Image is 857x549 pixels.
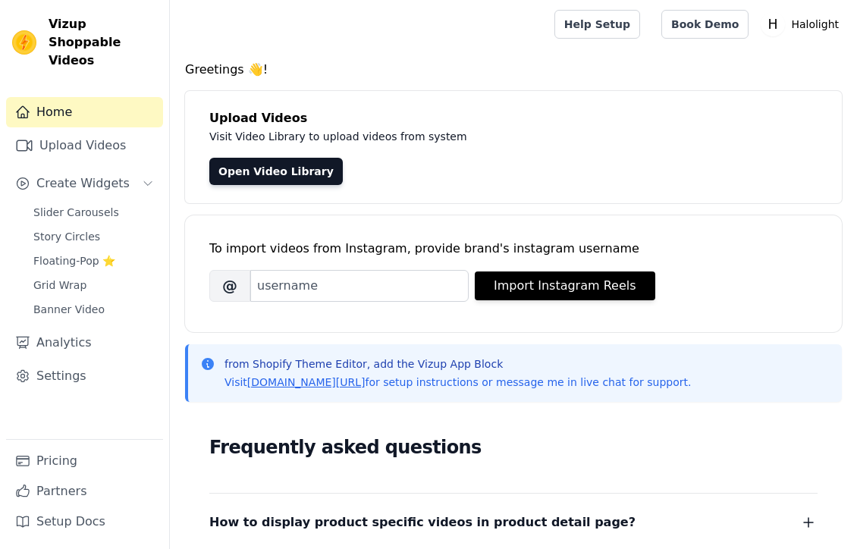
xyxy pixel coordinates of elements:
[33,205,119,220] span: Slider Carousels
[761,11,845,38] button: H Halolight
[6,446,163,476] a: Pricing
[209,109,818,127] h4: Upload Videos
[6,97,163,127] a: Home
[209,158,343,185] a: Open Video Library
[33,229,100,244] span: Story Circles
[6,361,163,391] a: Settings
[33,302,105,317] span: Banner Video
[475,271,655,300] button: Import Instagram Reels
[661,10,749,39] a: Book Demo
[209,432,818,463] h2: Frequently asked questions
[209,240,818,258] div: To import videos from Instagram, provide brand's instagram username
[24,250,163,271] a: Floating-Pop ⭐
[33,278,86,293] span: Grid Wrap
[209,512,818,533] button: How to display product specific videos in product detail page?
[6,507,163,537] a: Setup Docs
[12,30,36,55] img: Vizup
[6,168,163,199] button: Create Widgets
[768,17,778,32] text: H
[250,270,469,302] input: username
[24,299,163,320] a: Banner Video
[209,270,250,302] span: @
[33,253,115,268] span: Floating-Pop ⭐
[6,328,163,358] a: Analytics
[247,376,366,388] a: [DOMAIN_NAME][URL]
[209,127,818,146] p: Visit Video Library to upload videos from system
[6,130,163,161] a: Upload Videos
[785,11,845,38] p: Halolight
[6,476,163,507] a: Partners
[24,202,163,223] a: Slider Carousels
[185,61,842,79] h4: Greetings 👋!
[554,10,640,39] a: Help Setup
[224,356,691,372] p: from Shopify Theme Editor, add the Vizup App Block
[24,226,163,247] a: Story Circles
[36,174,130,193] span: Create Widgets
[209,512,636,533] span: How to display product specific videos in product detail page?
[49,15,157,70] span: Vizup Shoppable Videos
[224,375,691,390] p: Visit for setup instructions or message me in live chat for support.
[24,274,163,296] a: Grid Wrap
